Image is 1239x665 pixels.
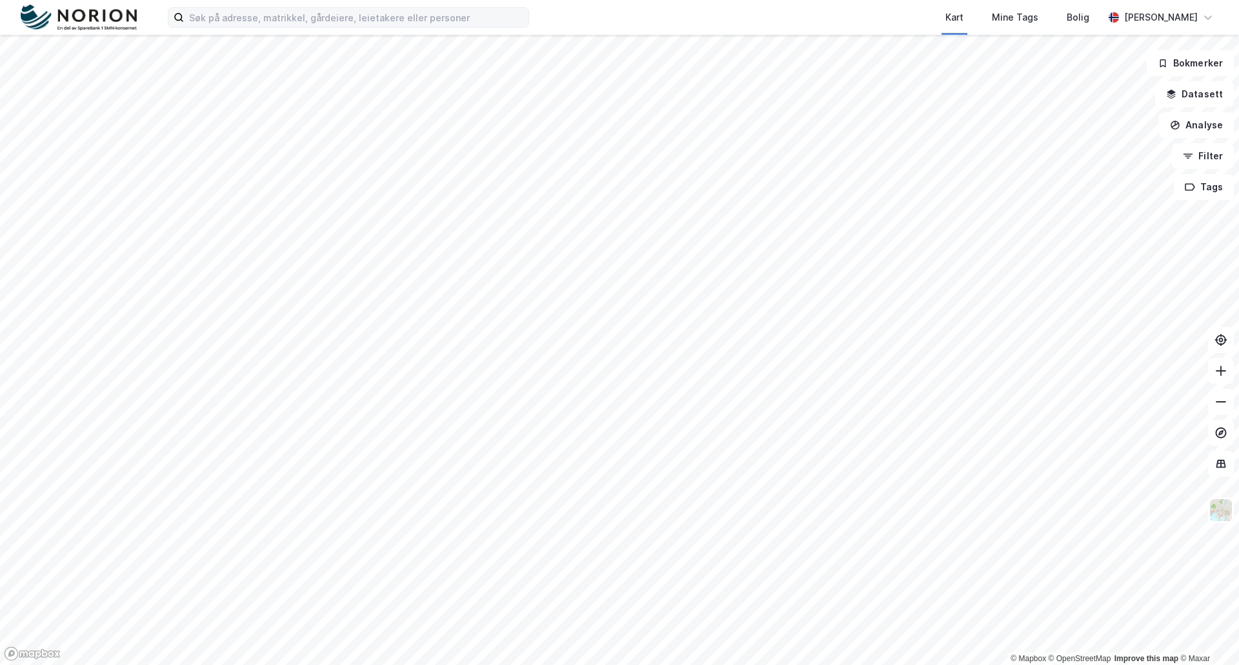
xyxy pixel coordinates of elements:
iframe: Chat Widget [1174,603,1239,665]
img: Z [1209,498,1233,522]
a: Improve this map [1114,654,1178,663]
div: [PERSON_NAME] [1124,10,1198,25]
img: norion-logo.80e7a08dc31c2e691866.png [21,5,137,31]
button: Filter [1172,143,1234,169]
button: Analyse [1159,112,1234,138]
a: Mapbox [1011,654,1046,663]
input: Søk på adresse, matrikkel, gårdeiere, leietakere eller personer [184,8,529,27]
button: Datasett [1155,81,1234,107]
div: Bolig [1067,10,1089,25]
div: Kart [945,10,963,25]
a: Mapbox homepage [4,646,61,661]
a: OpenStreetMap [1049,654,1111,663]
div: Mine Tags [992,10,1038,25]
button: Tags [1174,174,1234,200]
button: Bokmerker [1147,50,1234,76]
